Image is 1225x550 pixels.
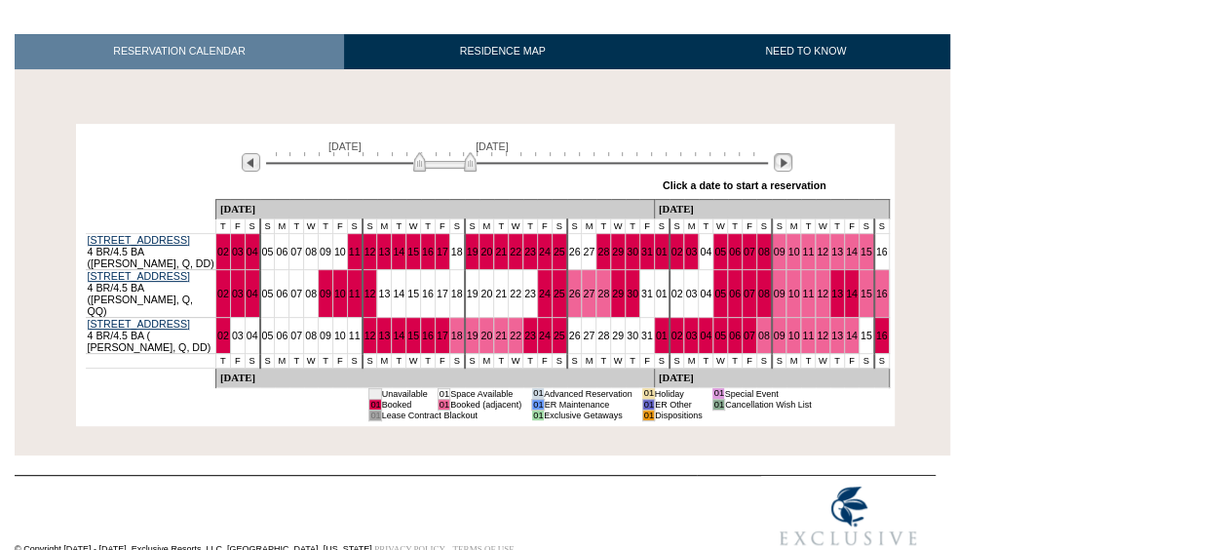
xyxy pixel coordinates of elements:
[583,288,594,299] a: 27
[671,246,683,257] a: 02
[15,34,344,68] a: RESERVATION CALENDAR
[831,246,843,257] a: 13
[260,269,275,317] td: 05
[817,246,828,257] a: 12
[859,353,873,368] td: S
[639,218,654,233] td: F
[88,270,190,282] a: [STREET_ADDRESS]
[369,388,381,399] td: 01
[289,218,304,233] td: T
[655,399,703,410] td: ER Other
[215,368,654,387] td: [DATE]
[611,218,626,233] td: W
[510,330,521,341] a: 22
[86,269,216,317] td: 4 BR/4.5 BA ([PERSON_NAME], Q, QQ)
[318,233,332,269] td: 09
[495,330,507,341] a: 21
[567,218,582,233] td: S
[816,353,830,368] td: W
[729,246,741,257] a: 06
[684,353,699,368] td: M
[844,218,859,233] td: F
[639,269,654,317] td: 31
[859,317,873,353] td: 15
[699,233,713,269] td: 04
[654,353,669,368] td: S
[830,353,845,368] td: T
[407,246,419,257] a: 15
[449,218,464,233] td: S
[260,218,275,233] td: S
[392,218,406,233] td: T
[421,269,436,317] td: 16
[438,388,449,399] td: 01
[449,233,464,269] td: 18
[435,218,449,233] td: F
[406,353,421,368] td: W
[509,353,523,368] td: W
[656,246,668,257] a: 01
[831,330,843,341] a: 13
[381,399,428,410] td: Booked
[332,218,347,233] td: F
[539,246,551,257] a: 24
[596,218,611,233] td: T
[332,317,347,353] td: 10
[88,318,190,330] a: [STREET_ADDRESS]
[554,330,565,341] a: 25
[438,399,449,410] td: 01
[289,353,304,368] td: T
[406,218,421,233] td: W
[369,399,381,410] td: 01
[582,218,596,233] td: M
[480,330,492,341] a: 20
[422,330,434,341] a: 16
[655,388,703,399] td: Holiday
[260,317,275,353] td: 05
[670,269,684,317] td: 02
[544,388,632,399] td: Advanced Reservation
[744,288,755,299] a: 07
[552,353,566,368] td: S
[597,246,609,257] a: 28
[787,288,799,299] a: 10
[724,399,811,410] td: Cancellation Wish List
[407,330,419,341] a: 15
[393,246,404,257] a: 14
[435,353,449,368] td: F
[699,218,713,233] td: T
[422,246,434,257] a: 16
[349,288,361,299] a: 11
[670,218,684,233] td: S
[861,288,872,299] a: 15
[554,288,565,299] a: 25
[304,317,319,353] td: 08
[744,246,755,257] a: 07
[275,353,289,368] td: M
[684,218,699,233] td: M
[537,353,552,368] td: F
[626,218,640,233] td: T
[215,218,230,233] td: T
[332,353,347,368] td: F
[758,246,770,257] a: 08
[245,353,259,368] td: S
[450,388,522,399] td: Space Available
[275,269,289,317] td: 06
[787,246,799,257] a: 10
[532,410,544,420] td: 01
[347,317,362,353] td: 11
[817,288,828,299] a: 12
[801,218,816,233] td: T
[661,34,950,68] a: NEED TO KNOW
[328,140,362,152] span: [DATE]
[242,153,260,172] img: Previous
[713,218,728,233] td: W
[876,288,888,299] a: 16
[758,330,770,341] a: 08
[685,246,697,257] a: 03
[729,288,741,299] a: 06
[494,218,509,233] td: T
[596,353,611,368] td: T
[377,353,392,368] td: M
